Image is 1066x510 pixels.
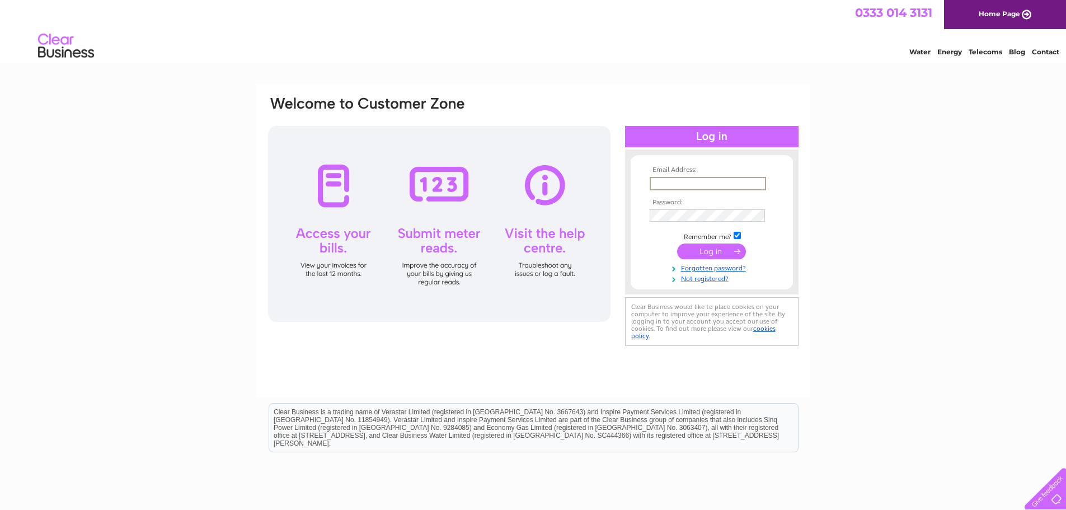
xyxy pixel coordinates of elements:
[677,244,746,259] input: Submit
[909,48,931,56] a: Water
[969,48,1002,56] a: Telecoms
[937,48,962,56] a: Energy
[1009,48,1025,56] a: Blog
[650,273,777,283] a: Not registered?
[37,29,95,63] img: logo.png
[647,230,777,241] td: Remember me?
[625,297,799,346] div: Clear Business would like to place cookies on your computer to improve your experience of the sit...
[269,6,798,54] div: Clear Business is a trading name of Verastar Limited (registered in [GEOGRAPHIC_DATA] No. 3667643...
[647,199,777,207] th: Password:
[631,325,776,340] a: cookies policy
[650,262,777,273] a: Forgotten password?
[1032,48,1059,56] a: Contact
[855,6,932,20] a: 0333 014 3131
[647,166,777,174] th: Email Address:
